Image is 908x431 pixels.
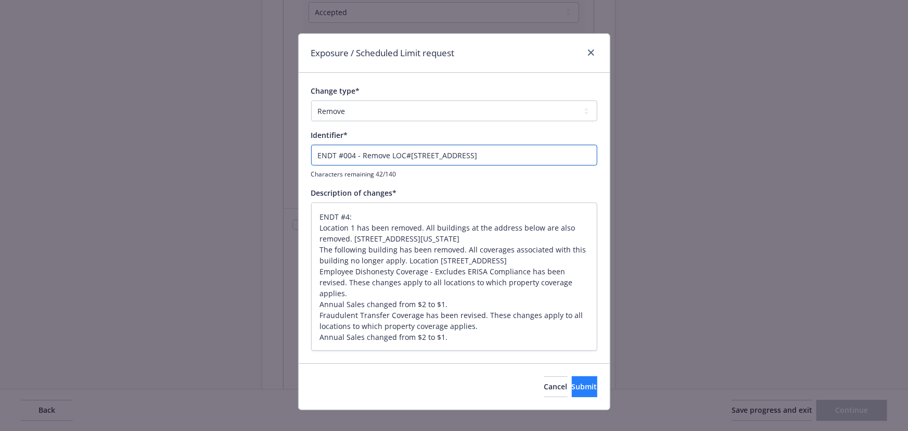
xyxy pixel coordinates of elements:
[572,382,597,391] span: Submit
[311,145,597,166] input: This will be shown in the policy change history list for your reference.
[544,382,568,391] span: Cancel
[311,86,360,96] span: Change type*
[311,130,348,140] span: Identifier*
[311,188,397,198] span: Description of changes*
[311,170,597,179] span: Characters remaining 42/140
[585,46,597,59] a: close
[311,202,597,351] textarea: ENDT #4: Location 1 has been removed. All buildings at the address below are also removed. [STREE...
[544,376,568,397] button: Cancel
[572,376,597,397] button: Submit
[311,46,455,60] h1: Exposure / Scheduled Limit request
